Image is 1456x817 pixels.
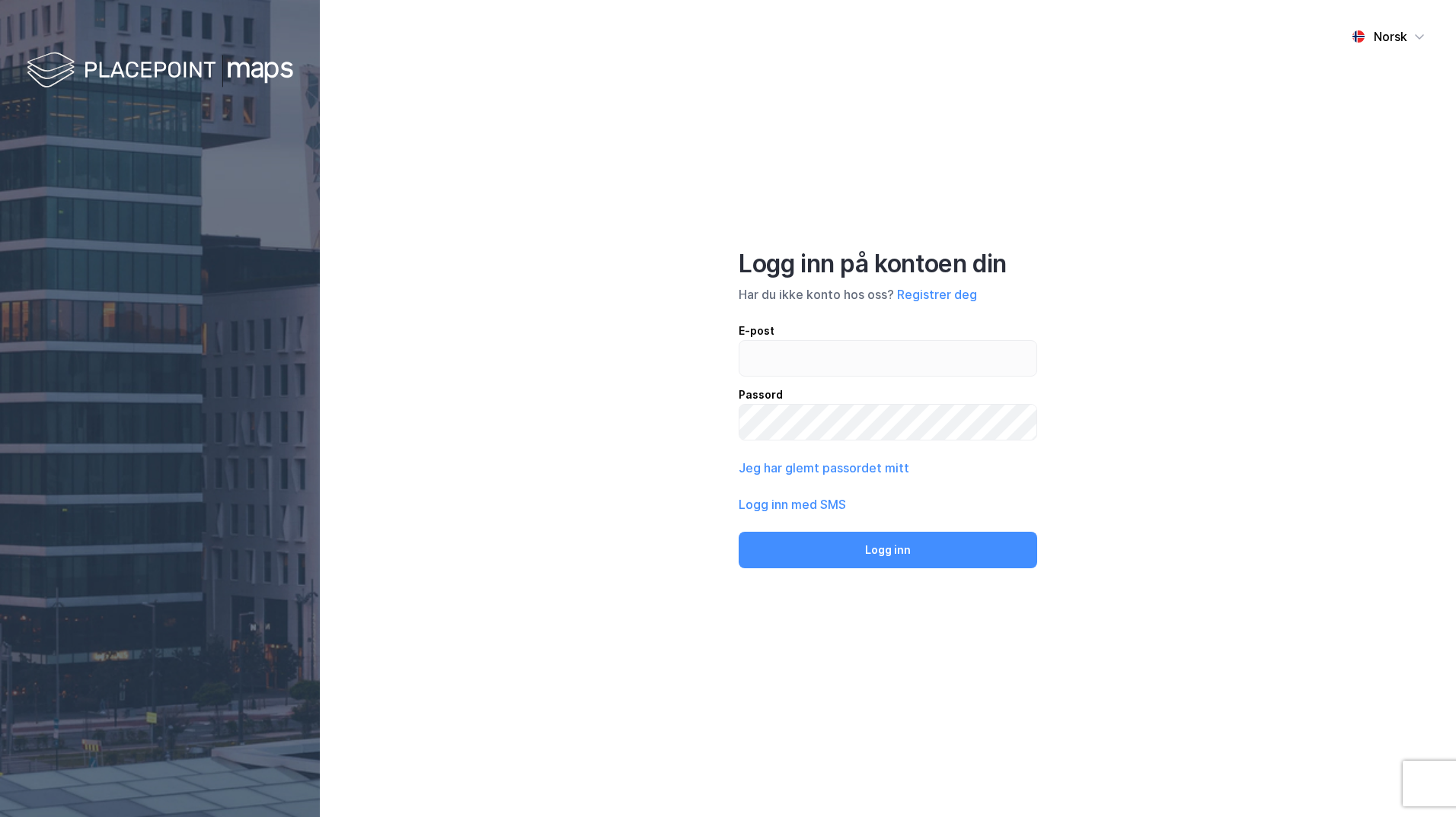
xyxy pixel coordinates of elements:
[739,386,1037,404] div: Passord
[27,49,293,94] img: logo-white.f07954bde2210d2a523dddb988cd2aa7.svg
[897,285,977,304] button: Registrer deg
[1374,27,1407,46] div: Norsk
[739,285,1037,304] div: Har du ikke konto hos oss?
[739,495,846,513] button: Logg inn med SMS
[739,249,1037,279] div: Logg inn på kontoen din
[739,532,1037,568] button: Logg inn
[739,459,909,477] button: Jeg har glemt passordet mitt
[739,322,1037,340] div: E-post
